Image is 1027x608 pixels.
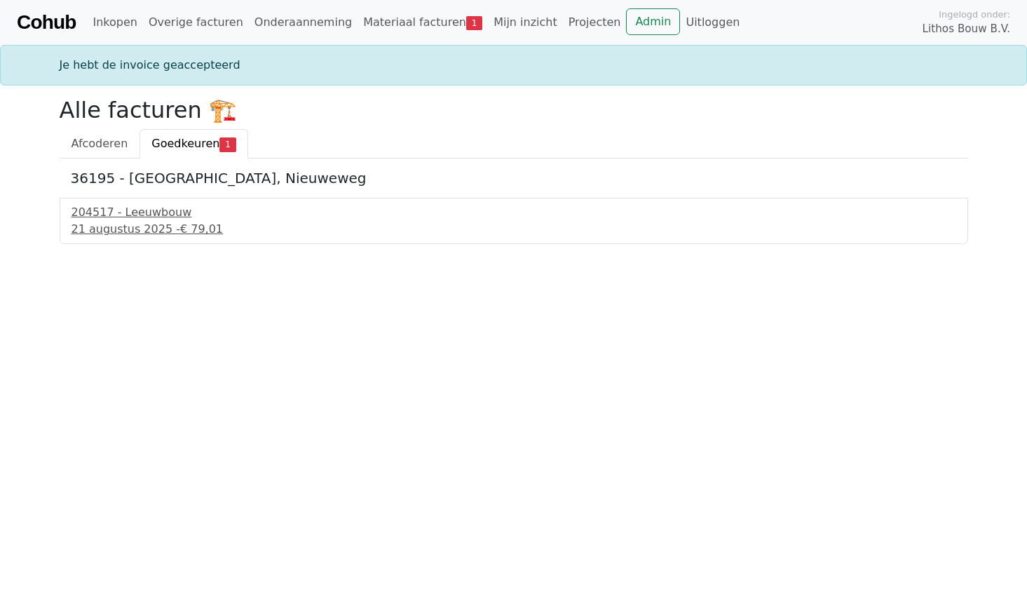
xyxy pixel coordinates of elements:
[60,97,968,123] h2: Alle facturen 🏗️
[563,8,627,36] a: Projecten
[180,222,223,236] span: € 79,01
[72,204,956,238] a: 204517 - Leeuwbouw21 augustus 2025 -€ 79,01
[87,8,142,36] a: Inkopen
[923,21,1010,37] span: Lithos Bouw B.V.
[72,137,128,150] span: Afcoderen
[60,129,140,158] a: Afcoderen
[51,57,977,74] div: Je hebt de invoice geaccepteerd
[219,137,236,151] span: 1
[626,8,680,35] a: Admin
[680,8,745,36] a: Uitloggen
[143,8,249,36] a: Overige facturen
[358,8,488,36] a: Materiaal facturen1
[488,8,563,36] a: Mijn inzicht
[72,204,956,221] div: 204517 - Leeuwbouw
[151,137,219,150] span: Goedkeuren
[140,129,247,158] a: Goedkeuren1
[71,170,957,187] h5: 36195 - [GEOGRAPHIC_DATA], Nieuweweg
[249,8,358,36] a: Onderaanneming
[17,6,76,39] a: Cohub
[466,16,482,30] span: 1
[72,221,956,238] div: 21 augustus 2025 -
[939,8,1010,21] span: Ingelogd onder:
